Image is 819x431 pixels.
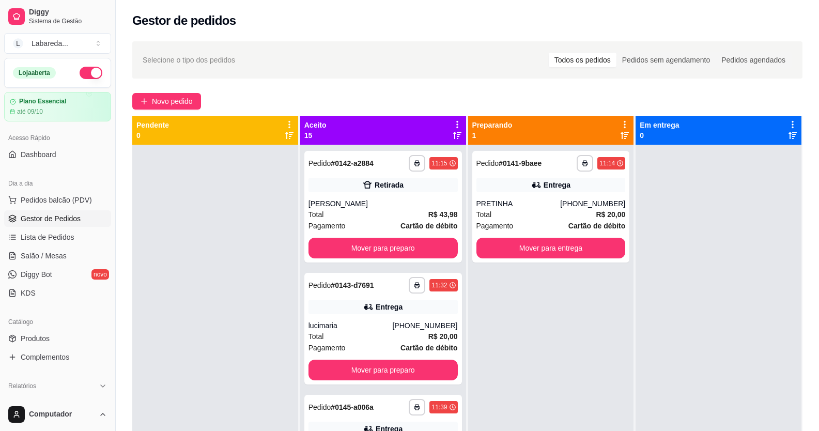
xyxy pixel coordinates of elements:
a: DiggySistema de Gestão [4,4,111,29]
strong: # 0145-a006a [331,403,374,411]
strong: R$ 20,00 [428,332,458,341]
span: Pedido [308,281,331,289]
div: [PHONE_NUMBER] [560,198,625,209]
div: Todos os pedidos [549,53,616,67]
span: Relatórios de vendas [21,397,89,408]
div: Pedidos agendados [716,53,791,67]
div: PRETINHA [476,198,561,209]
span: Pedido [308,159,331,167]
div: [PERSON_NAME] [308,198,458,209]
a: Diggy Botnovo [4,266,111,283]
strong: # 0141-9baee [499,159,542,167]
div: Retirada [375,180,404,190]
div: 11:32 [431,281,447,289]
div: 11:14 [599,159,615,167]
div: [PHONE_NUMBER] [392,320,457,331]
div: Labareda ... [32,38,68,49]
span: Diggy Bot [21,269,52,280]
article: Plano Essencial [19,98,66,105]
span: Pagamento [476,220,514,232]
strong: R$ 20,00 [596,210,625,219]
button: Mover para preparo [308,360,458,380]
span: Diggy [29,8,107,17]
div: Entrega [376,302,403,312]
a: Produtos [4,330,111,347]
span: Selecione o tipo dos pedidos [143,54,235,66]
div: Loja aberta [13,67,56,79]
a: Salão / Mesas [4,248,111,264]
strong: # 0143-d7691 [331,281,374,289]
div: 11:39 [431,403,447,411]
article: até 09/10 [17,107,43,116]
span: Pagamento [308,220,346,232]
div: Dia a dia [4,175,111,192]
span: Pagamento [308,342,346,353]
p: 15 [304,130,327,141]
span: Pedido [476,159,499,167]
span: Novo pedido [152,96,193,107]
p: Em entrega [640,120,679,130]
a: Lista de Pedidos [4,229,111,245]
div: Catálogo [4,314,111,330]
span: Gestor de Pedidos [21,213,81,224]
a: Complementos [4,349,111,365]
span: L [13,38,23,49]
p: Pendente [136,120,169,130]
div: 11:15 [431,159,447,167]
button: Select a team [4,33,111,54]
div: Pedidos sem agendamento [616,53,716,67]
span: plus [141,98,148,105]
p: Preparando [472,120,513,130]
h2: Gestor de pedidos [132,12,236,29]
span: KDS [21,288,36,298]
a: Relatórios de vendas [4,394,111,411]
p: 0 [136,130,169,141]
button: Mover para preparo [308,238,458,258]
p: 1 [472,130,513,141]
div: lucimaria [308,320,393,331]
button: Mover para entrega [476,238,626,258]
span: Sistema de Gestão [29,17,107,25]
button: Computador [4,402,111,427]
button: Alterar Status [80,67,102,79]
span: Total [476,209,492,220]
span: Total [308,209,324,220]
div: Entrega [544,180,570,190]
span: Complementos [21,352,69,362]
span: Total [308,331,324,342]
a: KDS [4,285,111,301]
strong: Cartão de débito [568,222,625,230]
strong: Cartão de débito [400,344,457,352]
span: Salão / Mesas [21,251,67,261]
button: Novo pedido [132,93,201,110]
strong: R$ 43,98 [428,210,458,219]
strong: # 0142-a2884 [331,159,374,167]
span: Pedidos balcão (PDV) [21,195,92,205]
span: Lista de Pedidos [21,232,74,242]
span: Dashboard [21,149,56,160]
a: Gestor de Pedidos [4,210,111,227]
strong: Cartão de débito [400,222,457,230]
div: Acesso Rápido [4,130,111,146]
a: Dashboard [4,146,111,163]
span: Produtos [21,333,50,344]
span: Pedido [308,403,331,411]
span: Computador [29,410,95,419]
span: Relatórios [8,382,36,390]
button: Pedidos balcão (PDV) [4,192,111,208]
a: Plano Essencialaté 09/10 [4,92,111,121]
p: 0 [640,130,679,141]
p: Aceito [304,120,327,130]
